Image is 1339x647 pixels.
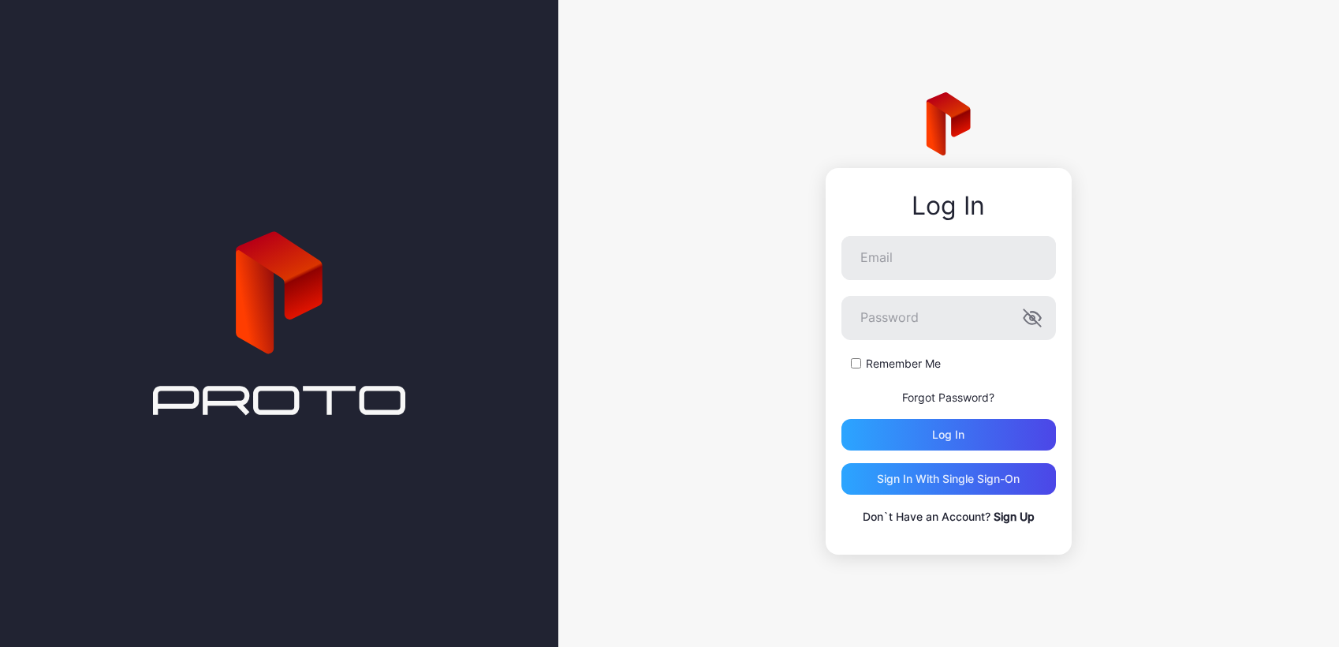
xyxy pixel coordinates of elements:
div: Log in [932,428,964,441]
p: Don`t Have an Account? [841,507,1056,526]
button: Sign in With Single Sign-On [841,463,1056,495]
input: Email [841,236,1056,280]
label: Remember Me [866,356,941,372]
div: Log In [841,192,1056,220]
a: Sign Up [994,510,1035,523]
button: Log in [841,419,1056,451]
a: Forgot Password? [902,391,994,404]
div: Sign in With Single Sign-On [877,473,1020,485]
button: Password [1023,309,1042,327]
input: Password [841,296,1056,340]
